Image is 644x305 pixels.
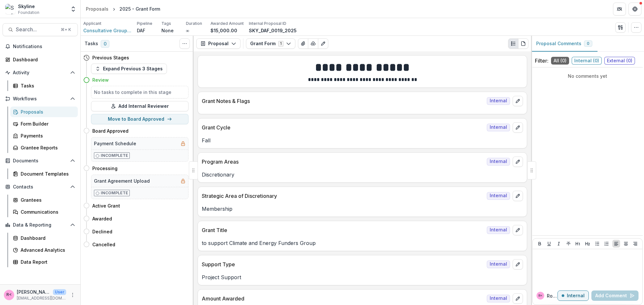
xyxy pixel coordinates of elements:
a: Tasks [10,80,78,91]
p: Filter: [535,57,548,65]
p: Strategic Area of Discretionary [202,192,484,200]
button: Toggle View Cancelled Tasks [179,38,190,49]
p: Incomplete [101,190,128,196]
span: All ( 0 ) [551,57,569,65]
p: Grant Notes & Flags [202,97,484,105]
a: Communications [10,207,78,217]
p: Pipeline [137,21,152,26]
h4: Declined [92,228,112,235]
button: Open Data & Reporting [3,220,78,230]
div: ⌘ + K [59,26,72,33]
button: Grant Form1 [246,38,295,49]
span: Data & Reporting [13,222,67,228]
a: Form Builder [10,118,78,129]
div: 2025 - Grant Form [119,5,160,12]
h5: Payment Schedule [94,140,136,147]
p: Tags [161,21,171,26]
div: Rose Brookhouse <rose@skylinefoundation.org> [6,293,12,297]
span: Internal [487,226,510,234]
div: Dashboard [21,235,73,241]
p: Project Support [202,273,523,281]
div: Advanced Analytics [21,247,73,253]
div: Grantee Reports [21,144,73,151]
button: Italicize [555,240,563,248]
button: Bullet List [593,240,601,248]
button: Expand Previous 3 Stages [91,64,167,74]
a: Consultative Group on Biological Diversity [83,27,132,34]
p: SKY_DAF_0019_2025 [249,27,297,34]
span: Notifications [13,44,75,49]
button: PDF view [518,38,528,49]
button: Partners [613,3,626,15]
div: Tasks [21,82,73,89]
h4: Awarded [92,215,112,222]
button: Internal [557,290,589,301]
span: External ( 0 ) [604,57,635,65]
button: View Attached Files [298,38,308,49]
p: [EMAIL_ADDRESS][DOMAIN_NAME] [17,295,66,301]
a: Grantees [10,195,78,205]
p: Membership [202,205,523,213]
button: Heading 2 [584,240,591,248]
p: $15,000.00 [210,27,237,34]
div: Proposals [86,5,108,12]
nav: breadcrumb [83,4,163,14]
h4: Review [92,76,109,83]
span: Documents [13,158,67,164]
div: Document Templates [21,170,73,177]
div: Rose Brookhouse <rose@skylinefoundation.org> [538,294,543,297]
span: Contacts [13,184,67,190]
span: Internal [487,124,510,131]
span: Activity [13,70,67,76]
p: [PERSON_NAME] <[PERSON_NAME][EMAIL_ADDRESS][DOMAIN_NAME]> [17,289,50,295]
h4: Previous Stages [92,54,129,61]
span: Workflows [13,96,67,102]
p: Fall [202,137,523,144]
button: Get Help [629,3,641,15]
span: Internal [487,97,510,105]
span: 0 [587,41,589,46]
h4: Active Grant [92,202,120,209]
div: Grantees [21,197,73,203]
button: Search... [3,23,78,36]
button: Proposal [196,38,240,49]
span: Internal [487,192,510,200]
span: Search... [16,26,57,33]
button: Open Contacts [3,182,78,192]
button: edit [513,225,523,235]
span: 0 [101,40,109,48]
button: Open entity switcher [69,3,78,15]
p: No comments yet [535,73,640,79]
button: Ordered List [603,240,610,248]
div: Data Report [21,259,73,265]
p: ∞ [186,27,189,34]
p: Incomplete [101,153,128,158]
button: Heading 1 [574,240,582,248]
button: Strike [565,240,572,248]
button: Open Documents [3,156,78,166]
div: Dashboard [13,56,73,63]
p: Duration [186,21,202,26]
p: Awarded Amount [210,21,244,26]
span: Foundation [18,10,39,15]
button: edit [513,259,523,269]
button: Underline [545,240,553,248]
p: Internal Proposal ID [249,21,286,26]
button: Add Comment [591,290,639,301]
h4: Board Approved [92,127,128,134]
span: Internal [487,158,510,166]
a: Grantee Reports [10,142,78,153]
p: Support Type [202,260,484,268]
button: Open Workflows [3,94,78,104]
p: Program Areas [202,158,484,166]
div: Form Builder [21,120,73,127]
a: Proposals [83,4,111,14]
span: Internal [487,260,510,268]
a: Payments [10,130,78,141]
h3: Tasks [85,41,98,46]
div: Skyline [18,3,39,10]
h5: No tasks to complete in this stage [94,89,186,96]
p: to support Climate and Energy Funders Group [202,239,523,247]
p: Applicant [83,21,101,26]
